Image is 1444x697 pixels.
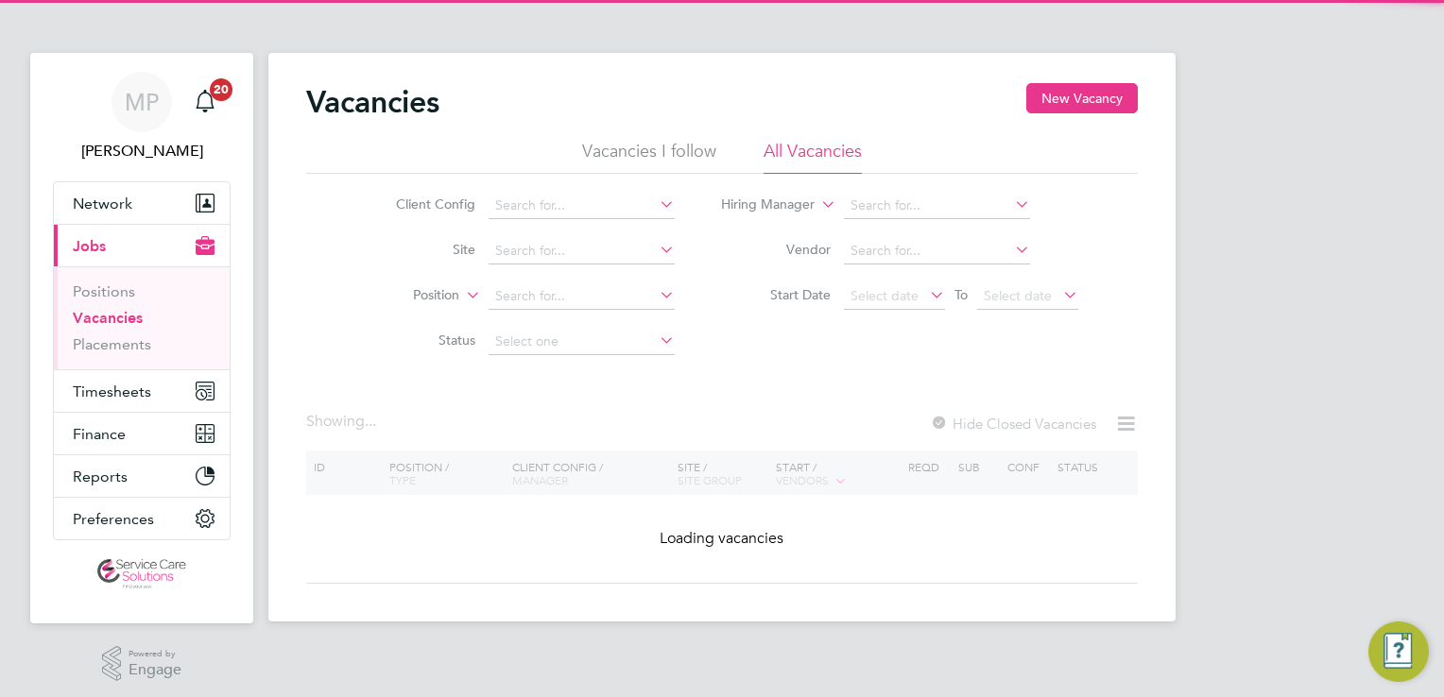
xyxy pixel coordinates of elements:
a: Vacancies [73,309,143,327]
span: Engage [129,662,181,678]
label: Vendor [722,241,831,258]
span: Finance [73,425,126,443]
img: servicecare-logo-retina.png [97,559,186,589]
a: 20 [186,72,224,132]
span: Select date [984,287,1052,304]
button: Reports [54,455,230,497]
a: Positions [73,282,135,300]
span: MP [125,90,159,114]
span: ... [365,412,376,431]
button: Jobs [54,225,230,266]
span: Powered by [129,646,181,662]
button: Network [54,182,230,224]
a: MP[PERSON_NAME] [53,72,231,162]
span: Network [73,195,132,212]
a: Go to home page [53,559,231,589]
span: Reports [73,467,128,485]
span: Preferences [73,510,154,528]
input: Select one [489,329,675,355]
h2: Vacancies [306,83,439,121]
span: Michael Potts [53,140,231,162]
button: Engage Resource Center [1368,621,1429,682]
label: Hide Closed Vacancies [930,415,1096,433]
label: Client Config [367,195,475,212]
label: Site [367,241,475,258]
span: Timesheets [73,382,151,400]
a: Placements [73,335,151,353]
li: All Vacancies [764,140,862,174]
div: Showing [306,412,380,432]
span: To [949,282,973,307]
button: Timesheets [54,370,230,412]
li: Vacancies I follow [582,140,716,174]
button: Preferences [54,498,230,539]
label: Status [367,331,475,348]
label: Position [351,286,459,305]
div: Jobs [54,266,230,369]
label: Start Date [722,286,831,303]
button: New Vacancy [1026,83,1138,113]
span: Jobs [73,237,106,255]
input: Search for... [844,238,1030,264]
input: Search for... [844,193,1030,219]
a: Powered byEngage [102,646,182,682]
span: Select date [851,287,919,304]
nav: Main navigation [30,53,253,623]
input: Search for... [489,283,675,310]
input: Search for... [489,193,675,219]
label: Hiring Manager [706,195,815,214]
button: Finance [54,413,230,454]
input: Search for... [489,238,675,264]
span: 20 [210,78,232,101]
